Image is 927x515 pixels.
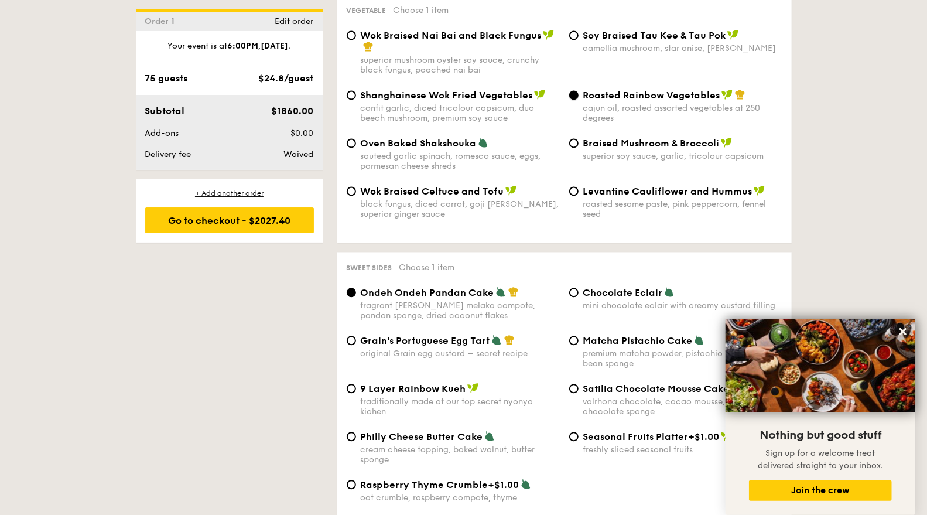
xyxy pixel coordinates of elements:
[290,128,313,138] span: $0.00
[347,30,356,40] input: Wok Braised Nai Bai and Black Fungussuperior mushroom oyster soy sauce, crunchy black fungus, poa...
[491,335,502,345] img: icon-vegetarian.fe4039eb.svg
[583,383,730,394] span: Satilia Chocolate Mousse Cake
[505,185,517,196] img: icon-vegan.f8ff3823.svg
[543,29,555,40] img: icon-vegan.f8ff3823.svg
[347,432,356,441] input: Philly Cheese Butter Cakecream cheese topping, baked walnut, butter sponge
[145,40,314,62] div: Your event is at , .
[727,29,739,40] img: icon-vegan.f8ff3823.svg
[228,41,259,51] strong: 6:00PM
[583,199,782,219] div: roasted sesame paste, pink peppercorn, fennel seed
[664,287,675,297] img: icon-vegetarian.fe4039eb.svg
[145,105,185,117] span: Subtotal
[361,383,466,394] span: 9 Layer Rainbow Kueh
[347,138,356,148] input: Oven Baked Shakshoukasauteed garlic spinach, romesco sauce, eggs, parmesan cheese shreds
[754,185,765,196] img: icon-vegan.f8ff3823.svg
[361,493,560,503] div: oat crumble, raspberry compote, thyme
[361,349,560,359] div: original Grain egg custard – secret recipe
[569,288,579,297] input: Chocolate Eclairmini chocolate eclair with creamy custard filling
[583,43,782,53] div: camellia mushroom, star anise, [PERSON_NAME]
[758,448,883,470] span: Sign up for a welcome treat delivered straight to your inbox.
[721,89,733,100] img: icon-vegan.f8ff3823.svg
[569,336,579,345] input: Matcha Pistachio Cakepremium matcha powder, pistachio puree, vanilla bean sponge
[347,264,392,272] span: Sweet sides
[583,431,689,442] span: Seasonal Fruits Platter
[361,335,490,346] span: Grain's Portuguese Egg Tart
[145,128,179,138] span: Add-ons
[583,349,782,369] div: premium matcha powder, pistachio puree, vanilla bean sponge
[361,30,542,41] span: Wok Braised Nai Bai and Black Fungus
[145,16,180,26] span: Order 1
[145,207,314,233] div: Go to checkout - $2027.40
[508,287,519,297] img: icon-chef-hat.a58ddaea.svg
[749,480,892,501] button: Join the crew
[583,335,693,346] span: Matcha Pistachio Cake
[583,103,782,123] div: cajun oil, roasted assorted vegetables at 250 degrees
[467,383,479,393] img: icon-vegan.f8ff3823.svg
[347,186,356,196] input: Wok Braised Celtuce and Tofublack fungus, diced carrot, goji [PERSON_NAME], superior ginger sauce
[347,480,356,489] input: Raspberry Thyme Crumble+$1.00oat crumble, raspberry compote, thyme
[145,149,191,159] span: Delivery fee
[689,431,720,442] span: +$1.00
[569,432,579,441] input: Seasonal Fruits Platter+$1.00freshly sliced seasonal fruits
[521,479,531,489] img: icon-vegetarian.fe4039eb.svg
[145,71,188,86] div: 75 guests
[583,397,782,417] div: valrhona chocolate, cacao mousse, dark chocolate sponge
[583,301,782,311] div: mini chocolate eclair with creamy custard filling
[347,6,386,15] span: Vegetable
[569,30,579,40] input: ⁠Soy Braised Tau Kee & Tau Pokcamellia mushroom, star anise, [PERSON_NAME]
[478,137,488,148] img: icon-vegetarian.fe4039eb.svg
[399,262,455,272] span: Choose 1 item
[495,287,506,297] img: icon-vegetarian.fe4039eb.svg
[361,55,560,75] div: superior mushroom oyster soy sauce, crunchy black fungus, poached nai bai
[271,105,313,117] span: $1860.00
[361,199,560,219] div: black fungus, diced carrot, goji [PERSON_NAME], superior ginger sauce
[347,336,356,345] input: Grain's Portuguese Egg Tartoriginal Grain egg custard – secret recipe
[569,186,579,196] input: Levantine Cauliflower and Hummusroasted sesame paste, pink peppercorn, fennel seed
[569,384,579,393] input: Satilia Chocolate Mousse Cakevalrhona chocolate, cacao mousse, dark chocolate sponge
[694,335,704,345] img: icon-vegetarian.fe4039eb.svg
[394,5,449,15] span: Choose 1 item
[583,30,726,41] span: ⁠Soy Braised Tau Kee & Tau Pok
[721,137,733,148] img: icon-vegan.f8ff3823.svg
[361,397,560,417] div: traditionally made at our top secret nyonya kichen
[361,151,560,171] div: sauteed garlic spinach, romesco sauce, eggs, parmesan cheese shreds
[583,287,663,298] span: Chocolate Eclair
[726,319,915,412] img: DSC07876-Edit02-Large.jpeg
[361,138,477,149] span: Oven Baked Shakshouka
[145,189,314,198] div: + Add another order
[583,186,752,197] span: Levantine Cauliflower and Hummus
[583,138,720,149] span: Braised Mushroom & Broccoli
[283,149,313,159] span: Waived
[347,288,356,297] input: Ondeh Ondeh Pandan Cakefragrant [PERSON_NAME] melaka compote, pandan sponge, dried coconut flakes
[361,287,494,298] span: Ondeh Ondeh Pandan Cake
[488,479,519,490] span: +$1.00
[583,90,720,101] span: Roasted Rainbow Vegetables
[735,89,745,100] img: icon-chef-hat.a58ddaea.svg
[569,90,579,100] input: Roasted Rainbow Vegetablescajun oil, roasted assorted vegetables at 250 degrees
[361,301,560,320] div: fragrant [PERSON_NAME] melaka compote, pandan sponge, dried coconut flakes
[760,428,881,442] span: Nothing but good stuff
[583,151,782,161] div: superior soy sauce, garlic, tricolour capsicum
[583,445,782,455] div: freshly sliced seasonal fruits
[361,445,560,465] div: cream cheese topping, baked walnut, butter sponge
[504,335,515,345] img: icon-chef-hat.a58ddaea.svg
[363,41,374,52] img: icon-chef-hat.a58ddaea.svg
[484,431,495,441] img: icon-vegetarian.fe4039eb.svg
[721,431,733,441] img: icon-vegan.f8ff3823.svg
[347,384,356,393] input: 9 Layer Rainbow Kuehtraditionally made at our top secret nyonya kichen
[275,16,314,26] span: Edit order
[894,322,912,341] button: Close
[534,89,546,100] img: icon-vegan.f8ff3823.svg
[347,90,356,100] input: Shanghainese Wok Fried Vegetablesconfit garlic, diced tricolour capsicum, duo beech mushroom, pre...
[259,71,314,86] div: $24.8/guest
[361,103,560,123] div: confit garlic, diced tricolour capsicum, duo beech mushroom, premium soy sauce
[569,138,579,148] input: Braised Mushroom & Broccolisuperior soy sauce, garlic, tricolour capsicum
[361,431,483,442] span: Philly Cheese Butter Cake
[361,186,504,197] span: Wok Braised Celtuce and Tofu
[361,90,533,101] span: Shanghainese Wok Fried Vegetables
[361,479,488,490] span: Raspberry Thyme Crumble
[261,41,289,51] strong: [DATE]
